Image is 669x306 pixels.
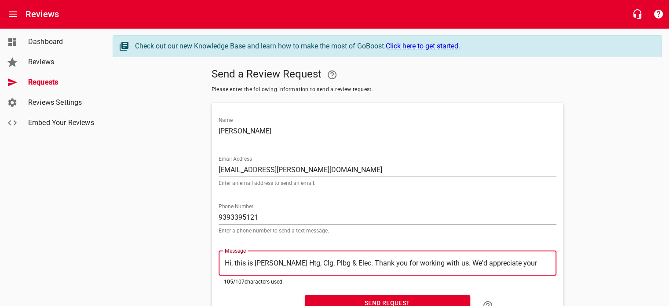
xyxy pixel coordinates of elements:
textarea: Hi, this is [PERSON_NAME] Htg, Clg, Plbg & Elec. Thank you for working with us. We'd appreciate y... [225,259,550,267]
p: Enter a phone number to send a text message. [219,228,556,233]
label: Name [219,118,233,123]
label: Email Address [219,156,252,162]
span: Reviews [28,57,95,67]
span: Embed Your Reviews [28,118,95,128]
a: Your Google or Facebook account must be connected to "Send a Review Request" [322,64,343,85]
label: Phone Number [219,204,253,209]
button: Live Chat [627,4,648,25]
span: 105 / 107 characters used. [224,279,284,285]
p: Enter an email address to send an email. [219,181,556,186]
span: Dashboard [28,37,95,47]
button: Open drawer [2,4,23,25]
span: Please enter the following information to send a review request. [212,85,563,94]
button: Support Portal [648,4,669,25]
span: Reviews Settings [28,97,95,108]
span: Requests [28,77,95,88]
div: Check out our new Knowledge Base and learn how to make the most of GoBoost. [135,41,653,52]
a: Click here to get started. [386,42,460,50]
h5: Send a Review Request [212,64,563,85]
h6: Reviews [26,7,59,21]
